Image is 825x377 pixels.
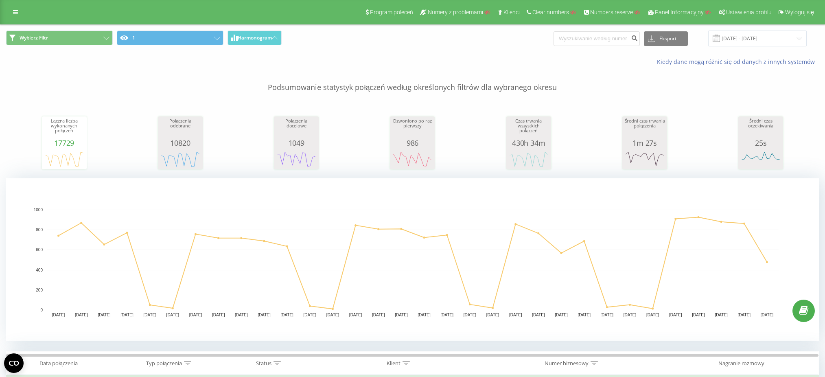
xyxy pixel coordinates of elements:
[34,208,43,212] text: 1000
[387,360,400,367] div: Klient
[554,31,640,46] input: Wyszukiwanie według numeru
[36,248,43,252] text: 600
[280,313,293,317] text: [DATE]
[6,31,113,45] button: Wybierz Filtr
[657,58,819,66] a: Kiedy dane mogą różnić się od danych z innych systemów
[120,313,133,317] text: [DATE]
[40,308,43,312] text: 0
[503,9,520,15] span: Klienci
[276,147,317,171] svg: A chart.
[258,313,271,317] text: [DATE]
[655,9,704,15] span: Panel Informacyjny
[392,118,433,139] div: Dzwoniono po raz pierwszy
[555,313,568,317] text: [DATE]
[508,118,549,139] div: Czas trwania wszystkich połączeń
[189,313,202,317] text: [DATE]
[624,147,665,171] svg: A chart.
[276,118,317,139] div: Połączenia docelowe
[36,268,43,272] text: 400
[718,360,764,367] div: Nagranie rozmowy
[44,147,85,171] svg: A chart.
[785,9,814,15] span: Wyloguj się
[532,9,569,15] span: Clear numbers
[256,360,271,367] div: Status
[276,139,317,147] div: 1049
[6,178,819,341] svg: A chart.
[160,139,201,147] div: 10820
[235,313,248,317] text: [DATE]
[98,313,111,317] text: [DATE]
[44,118,85,139] div: Łączna liczba wykonanych połączeń
[508,139,549,147] div: 430h 34m
[75,313,88,317] text: [DATE]
[52,313,65,317] text: [DATE]
[6,66,819,93] p: Podsumowanie statystyk połączeń według określonych filtrów dla wybranego okresu
[532,313,545,317] text: [DATE]
[146,360,182,367] div: Typ połączenia
[486,313,499,317] text: [DATE]
[326,313,339,317] text: [DATE]
[44,139,85,147] div: 17729
[166,313,179,317] text: [DATE]
[392,139,433,147] div: 986
[738,313,751,317] text: [DATE]
[578,313,591,317] text: [DATE]
[464,313,477,317] text: [DATE]
[4,353,24,373] button: Open CMP widget
[644,31,688,46] button: Eksport
[545,360,589,367] div: Numer biznesowy
[624,139,665,147] div: 1m 27s
[624,118,665,139] div: Średni czas trwania połączenia
[418,313,431,317] text: [DATE]
[39,360,78,367] div: Data połączenia
[646,313,659,317] text: [DATE]
[715,313,728,317] text: [DATE]
[372,313,385,317] text: [DATE]
[740,139,781,147] div: 25s
[692,313,705,317] text: [DATE]
[238,35,272,41] span: Harmonogram
[117,31,223,45] button: 1
[590,9,633,15] span: Numbers reserve
[160,118,201,139] div: Połączenia odebrane
[228,31,282,45] button: Harmonogram
[508,147,549,171] svg: A chart.
[624,313,637,317] text: [DATE]
[212,313,225,317] text: [DATE]
[726,9,772,15] span: Ustawienia profilu
[669,313,682,317] text: [DATE]
[761,313,774,317] text: [DATE]
[392,147,433,171] svg: A chart.
[428,9,483,15] span: Numery z problemami
[740,147,781,171] svg: A chart.
[36,228,43,232] text: 800
[601,313,614,317] text: [DATE]
[509,313,522,317] text: [DATE]
[395,313,408,317] text: [DATE]
[143,313,156,317] text: [DATE]
[440,313,453,317] text: [DATE]
[304,313,317,317] text: [DATE]
[740,118,781,139] div: Średni czas oczekiwania
[370,9,413,15] span: Program poleceń
[160,147,201,171] svg: A chart.
[36,288,43,292] text: 200
[349,313,362,317] text: [DATE]
[20,35,48,41] span: Wybierz Filtr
